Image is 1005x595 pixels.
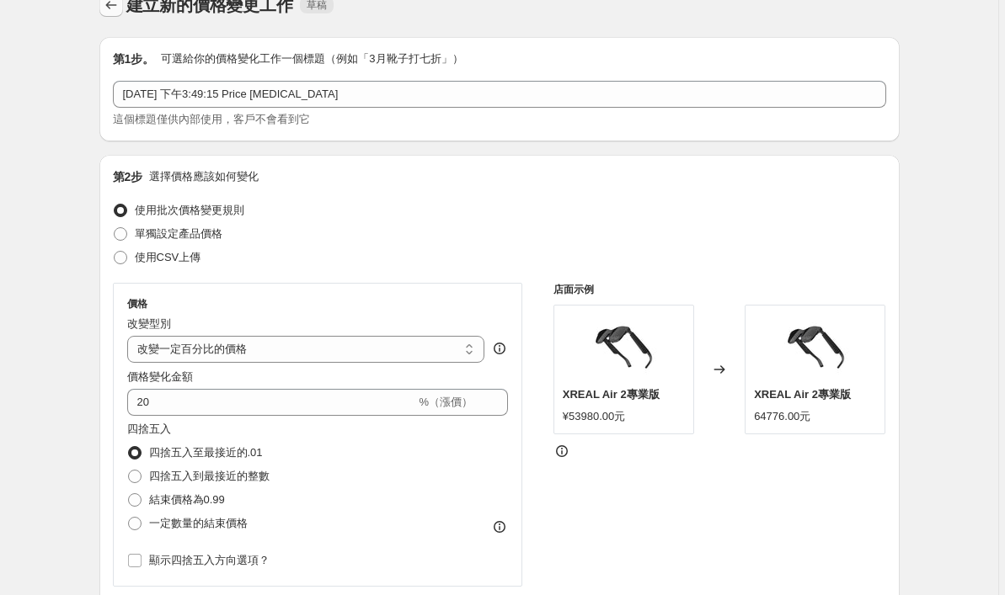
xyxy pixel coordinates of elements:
span: 這個標題僅供內部使用，客戶不會看到它 [113,113,310,125]
span: %（漲價） [419,396,473,408]
div: ¥53980.00元 [563,408,625,425]
input: -15 [127,389,416,416]
span: XREAL Air 2專業版 [563,388,660,401]
span: 四捨五入 [127,422,171,435]
h3: 價格 [127,297,147,311]
span: 改變型別 [127,317,171,330]
span: 單獨設定產品價格 [135,227,222,240]
div: 64776.00元 [754,408,810,425]
input: 假日促銷打七折 [113,81,886,108]
img: air2pro_80x.jpg [782,314,849,381]
span: 價格變化金額 [127,370,193,383]
span: 四捨五入至最接近的.01 [149,446,263,459]
p: 選擇價格應該如何變化 [149,168,259,185]
div: 幫助 [491,340,508,357]
span: 使用CSV上傳 [135,251,201,263]
p: 可選給你的價格變化工作一個標題（例如「3月靴子打七折」） [161,50,462,67]
span: 一定數量的結束價格 [149,517,248,529]
span: 結束價格為0.99 [149,493,225,506]
h2: 第2步 [113,168,143,185]
span: 四捨五入到最接近的整數 [149,470,270,482]
span: 顯示四捨五入方向選項？ [149,554,270,566]
h2: 第1步。 [113,50,155,67]
span: 使用批次價格變更規則 [135,204,244,216]
img: air2pro_80x.jpg [590,314,657,381]
h6: 店面示例 [553,283,886,296]
span: XREAL Air 2專業版 [754,388,851,401]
